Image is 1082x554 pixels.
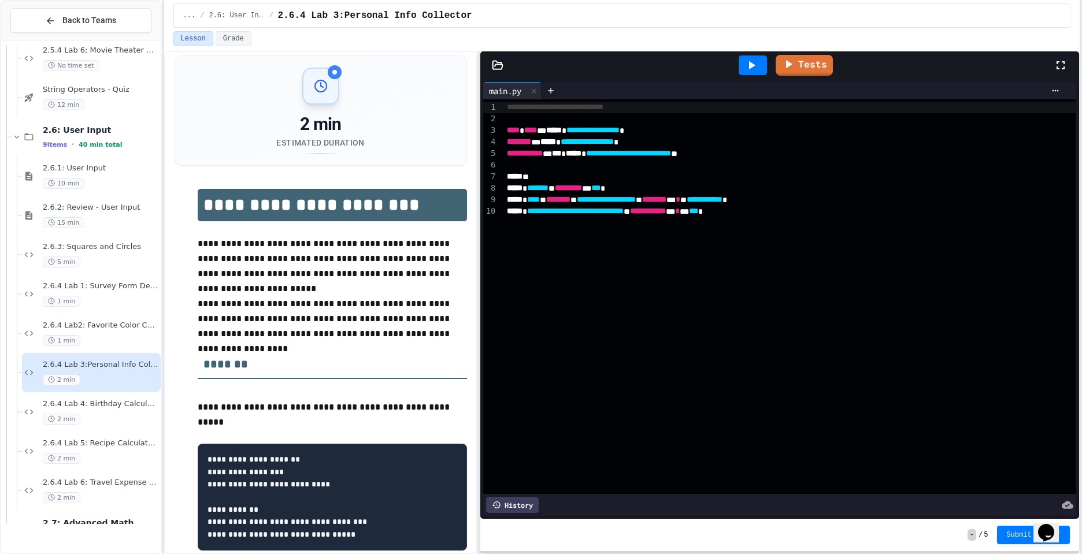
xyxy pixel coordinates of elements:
span: Back to Teams [62,14,116,27]
span: 2.6.4 Lab 6: Travel Expense Calculator [43,478,158,488]
span: 2.6.4 Lab 5: Recipe Calculator Repair [43,438,158,448]
span: 2.6: User Input [43,125,158,135]
span: 2.6.4 Lab 1: Survey Form Debugger [43,281,158,291]
span: • [72,140,74,149]
span: 2.6.3: Squares and Circles [43,242,158,252]
span: ... [183,11,196,20]
span: 2.7: Advanced Math [43,518,158,528]
span: 1 min [43,296,80,307]
span: / [979,530,983,540]
button: Lesson [173,31,213,46]
div: History [486,497,539,513]
div: 10 [483,206,498,217]
span: 1 min [43,335,80,346]
span: No time set [43,60,99,71]
div: 3 [483,125,498,136]
div: 8 [483,183,498,194]
span: 2.6.4 Lab2: Favorite Color Collector [43,321,158,330]
span: 12 min [43,99,84,110]
button: Submit Answer [997,526,1070,544]
span: 2 min [43,414,80,425]
button: Grade [216,31,251,46]
div: 5 [483,148,498,159]
div: 1 [483,102,498,113]
span: 9 items [43,141,67,148]
div: Estimated Duration [276,137,364,148]
div: 7 [483,171,498,183]
div: 9 [483,194,498,206]
span: 2 min [43,453,80,464]
span: 15 min [43,217,84,228]
div: main.py [483,82,542,99]
div: 2 [483,113,498,125]
iframe: chat widget [1033,508,1070,542]
span: 2 min [43,374,80,385]
span: 2.5.4 Lab 6: Movie Theater Announcer [43,46,158,55]
span: 2.6.1: User Input [43,163,158,173]
span: 2.6.4 Lab 3:Personal Info Collector [278,9,472,23]
button: Back to Teams [10,8,151,33]
span: / [269,11,273,20]
div: 6 [483,159,498,171]
span: 2.6.2: Review - User Input [43,203,158,213]
span: 10 min [43,178,84,189]
span: 2.6.4 Lab 4: Birthday Calculator [43,399,158,409]
span: 5 [984,530,988,540]
span: 2.6: User Input [209,11,264,20]
a: Tests [776,55,833,76]
span: - [968,529,976,541]
div: 4 [483,136,498,148]
span: 2 min [43,492,80,503]
span: 5 min [43,256,80,267]
span: Submit Answer [1006,530,1061,540]
span: 40 min total [79,141,122,148]
span: String Operators - Quiz [43,85,158,95]
div: main.py [483,85,527,97]
span: / [200,11,204,20]
div: 2 min [276,114,364,135]
span: 2.6.4 Lab 3:Personal Info Collector [43,360,158,370]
